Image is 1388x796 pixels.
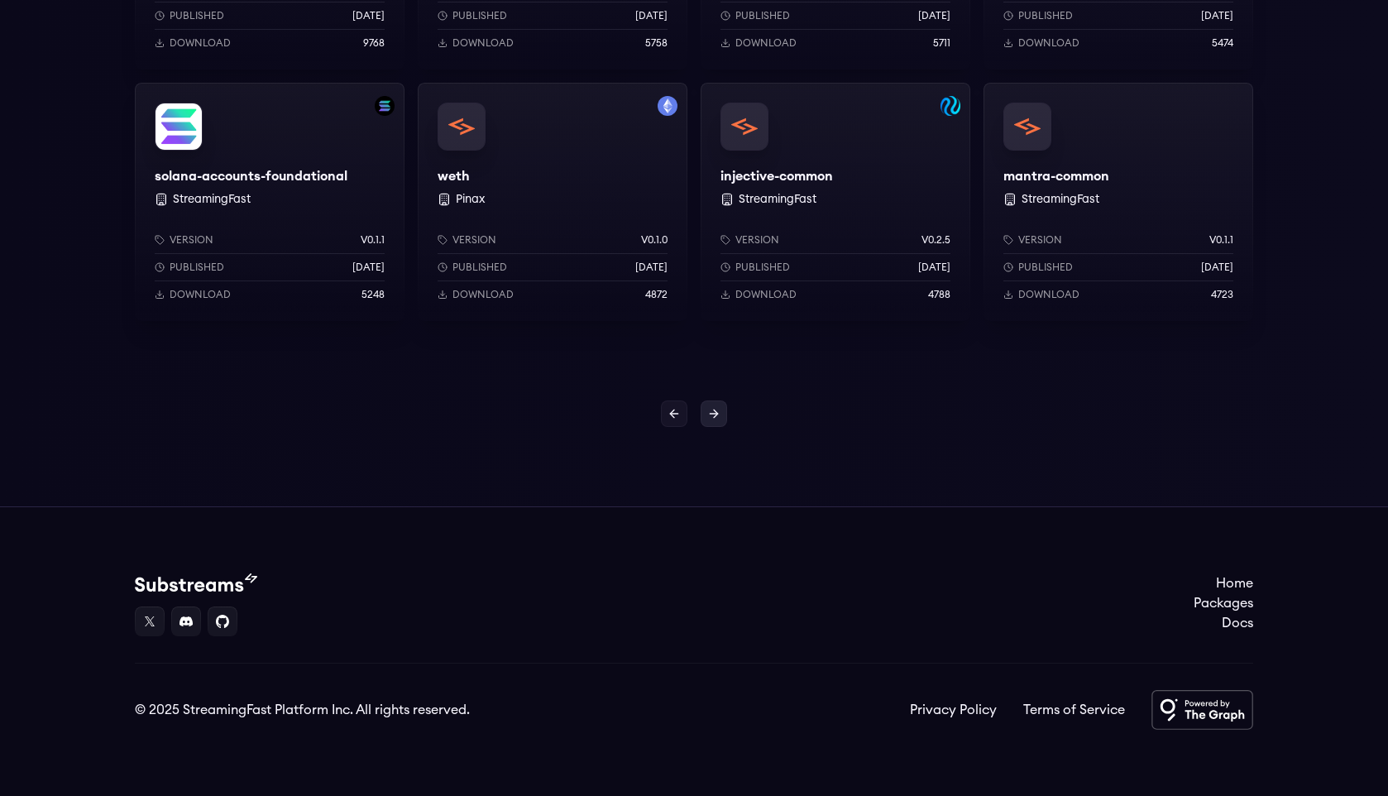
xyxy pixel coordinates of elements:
[735,36,797,50] p: Download
[641,233,668,247] p: v0.1.0
[701,83,970,321] a: Filter by injective-mainnet networkinjective-commoninjective-common StreamingFastVersionv0.2.5Pub...
[1212,36,1233,50] p: 5474
[1018,9,1073,22] p: Published
[933,36,950,50] p: 5711
[739,191,816,208] button: StreamingFast
[635,261,668,274] p: [DATE]
[1194,593,1253,613] a: Packages
[352,9,385,22] p: [DATE]
[1151,690,1253,730] img: Powered by The Graph
[1194,573,1253,593] a: Home
[361,233,385,247] p: v0.1.1
[1018,261,1073,274] p: Published
[928,288,950,301] p: 4788
[1194,613,1253,633] a: Docs
[735,9,790,22] p: Published
[645,288,668,301] p: 4872
[452,288,514,301] p: Download
[170,261,224,274] p: Published
[1018,36,1079,50] p: Download
[135,573,257,593] img: Substream's logo
[1018,233,1062,247] p: Version
[735,288,797,301] p: Download
[456,191,485,208] button: Pinax
[1022,191,1099,208] button: StreamingFast
[452,261,507,274] p: Published
[363,36,385,50] p: 9768
[170,288,231,301] p: Download
[645,36,668,50] p: 5758
[910,700,997,720] a: Privacy Policy
[135,700,470,720] div: © 2025 StreamingFast Platform Inc. All rights reserved.
[1018,288,1079,301] p: Download
[135,83,404,321] a: Filter by solana-accounts-mainnet networksolana-accounts-foundationalsolana-accounts-foundational...
[361,288,385,301] p: 5248
[1023,700,1125,720] a: Terms of Service
[170,36,231,50] p: Download
[1201,261,1233,274] p: [DATE]
[735,261,790,274] p: Published
[452,9,507,22] p: Published
[452,36,514,50] p: Download
[940,96,960,116] img: Filter by injective-mainnet network
[921,233,950,247] p: v0.2.5
[352,261,385,274] p: [DATE]
[635,9,668,22] p: [DATE]
[735,233,779,247] p: Version
[918,261,950,274] p: [DATE]
[918,9,950,22] p: [DATE]
[173,191,251,208] button: StreamingFast
[658,96,677,116] img: Filter by mainnet network
[170,9,224,22] p: Published
[984,83,1253,321] a: mantra-commonmantra-common StreamingFastVersionv0.1.1Published[DATE]Download4723
[418,83,687,321] a: Filter by mainnet networkwethweth PinaxVersionv0.1.0Published[DATE]Download4872
[452,233,496,247] p: Version
[170,233,213,247] p: Version
[1201,9,1233,22] p: [DATE]
[1211,288,1233,301] p: 4723
[375,96,395,116] img: Filter by solana-accounts-mainnet network
[1209,233,1233,247] p: v0.1.1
